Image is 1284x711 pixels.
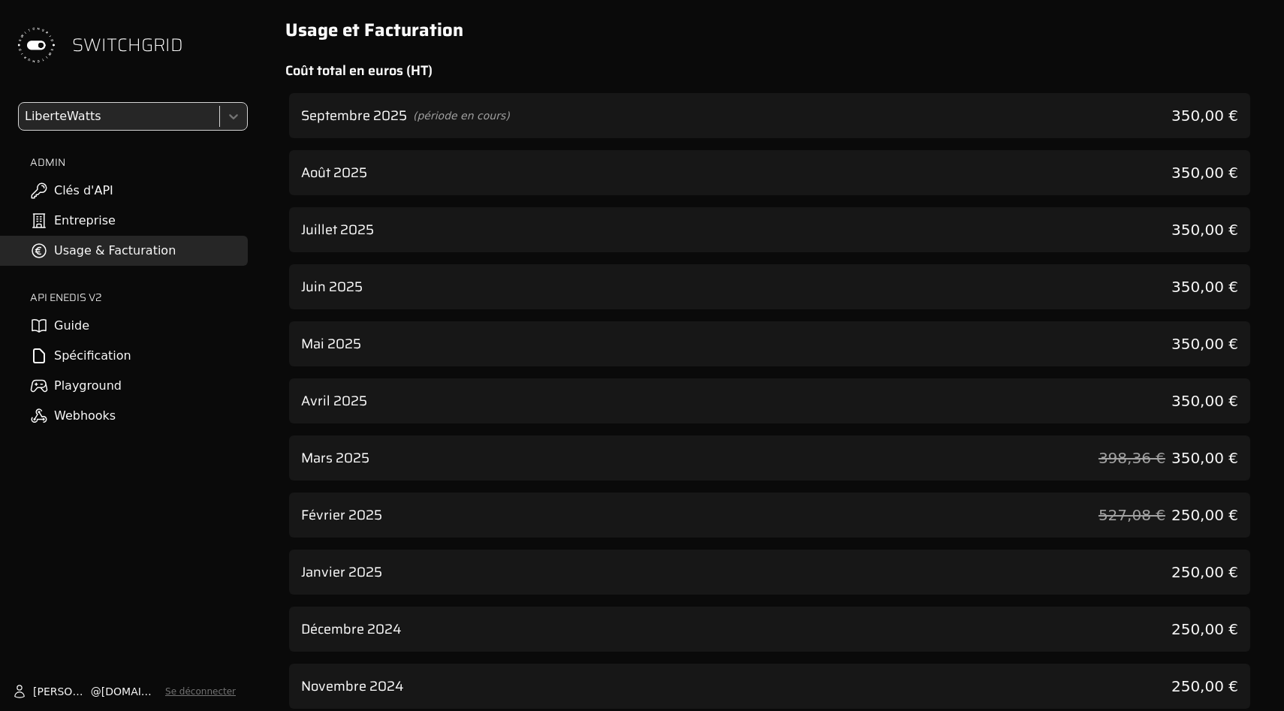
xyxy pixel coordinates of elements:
[1171,676,1238,697] span: 250,00 €
[289,435,1250,481] div: voir les détails
[1171,447,1238,468] span: 350,00 €
[165,685,236,697] button: Se déconnecter
[289,664,1250,709] div: voir les détails
[301,333,361,354] h3: Mai 2025
[301,276,363,297] h3: Juin 2025
[289,607,1250,652] div: voir les détails
[33,684,91,699] span: [PERSON_NAME]
[413,108,510,123] span: (période en cours)
[289,550,1250,595] div: voir les détails
[1171,505,1238,526] span: 250,00 €
[72,33,183,57] span: SWITCHGRID
[101,684,159,699] span: [DOMAIN_NAME]
[301,447,369,468] h3: Mars 2025
[289,93,1250,138] div: voir les détails
[301,390,367,411] h3: Avril 2025
[1171,105,1238,126] span: 350,00 €
[301,219,374,240] h3: Juillet 2025
[91,684,101,699] span: @
[1171,619,1238,640] span: 250,00 €
[1171,562,1238,583] span: 250,00 €
[1171,333,1238,354] span: 350,00 €
[301,105,407,126] h3: Septembre 2025
[289,264,1250,309] div: voir les détails
[289,493,1250,538] div: voir les détails
[289,207,1250,252] div: voir les détails
[289,321,1250,366] div: voir les détails
[301,619,402,640] h3: Décembre 2024
[289,150,1250,195] div: voir les détails
[1171,219,1238,240] span: 350,00 €
[30,155,248,170] h2: ADMIN
[1171,390,1238,411] span: 350,00 €
[1171,276,1238,297] span: 350,00 €
[1171,162,1238,183] span: 350,00 €
[301,676,404,697] h3: Novembre 2024
[285,60,1254,81] h2: Coût total en euros (HT)
[1099,447,1165,468] span: 398,36 €
[301,162,367,183] h3: Août 2025
[12,21,60,69] img: Switchgrid Logo
[285,18,1254,42] h1: Usage et Facturation
[301,562,382,583] h3: Janvier 2025
[289,378,1250,423] div: voir les détails
[301,505,382,526] h3: Février 2025
[30,290,248,305] h2: API ENEDIS v2
[1099,505,1165,526] span: 527,08 €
